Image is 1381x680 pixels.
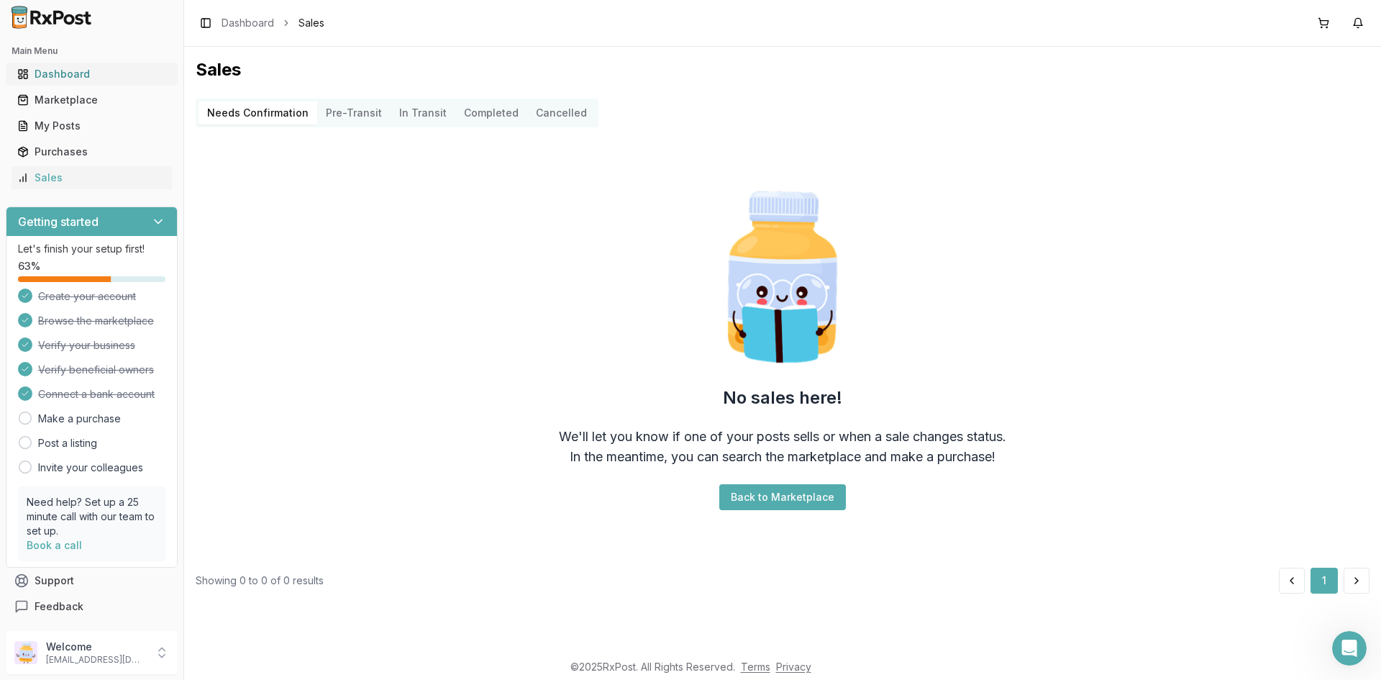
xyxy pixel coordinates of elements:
[199,101,317,124] button: Needs Confirmation
[6,6,98,29] img: RxPost Logo
[298,16,324,30] span: Sales
[12,113,172,139] a: My Posts
[38,436,97,450] a: Post a listing
[6,114,178,137] button: My Posts
[35,599,83,614] span: Feedback
[14,641,37,664] img: User avatar
[723,386,842,409] h2: No sales here!
[12,87,172,113] a: Marketplace
[18,259,40,273] span: 63 %
[719,484,846,510] button: Back to Marketplace
[570,447,995,467] div: In the meantime, you can search the marketplace and make a purchase!
[46,640,146,654] p: Welcome
[455,101,527,124] button: Completed
[12,165,172,191] a: Sales
[38,387,155,402] span: Connect a bank account
[391,101,455,124] button: In Transit
[27,495,157,538] p: Need help? Set up a 25 minute call with our team to set up.
[38,314,154,328] span: Browse the marketplace
[776,661,811,673] a: Privacy
[38,461,143,475] a: Invite your colleagues
[196,574,324,588] div: Showing 0 to 0 of 0 results
[12,61,172,87] a: Dashboard
[222,16,324,30] nav: breadcrumb
[12,45,172,57] h2: Main Menu
[317,101,391,124] button: Pre-Transit
[6,63,178,86] button: Dashboard
[1311,568,1338,594] button: 1
[17,145,166,159] div: Purchases
[17,67,166,81] div: Dashboard
[6,166,178,189] button: Sales
[6,89,178,112] button: Marketplace
[559,427,1006,447] div: We'll let you know if one of your posts sells or when a sale changes status.
[1332,631,1367,666] iframe: Intercom live chat
[18,213,99,230] h3: Getting started
[17,171,166,185] div: Sales
[741,661,770,673] a: Terms
[6,594,178,620] button: Feedback
[38,338,135,353] span: Verify your business
[6,568,178,594] button: Support
[222,16,274,30] a: Dashboard
[12,139,172,165] a: Purchases
[527,101,596,124] button: Cancelled
[46,654,146,666] p: [EMAIL_ADDRESS][DOMAIN_NAME]
[18,242,165,256] p: Let's finish your setup first!
[196,58,1369,81] h1: Sales
[6,140,178,163] button: Purchases
[38,363,154,377] span: Verify beneficial owners
[17,93,166,107] div: Marketplace
[690,185,875,369] img: Smart Pill Bottle
[38,289,136,304] span: Create your account
[38,412,121,426] a: Make a purchase
[27,539,82,551] a: Book a call
[17,119,166,133] div: My Posts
